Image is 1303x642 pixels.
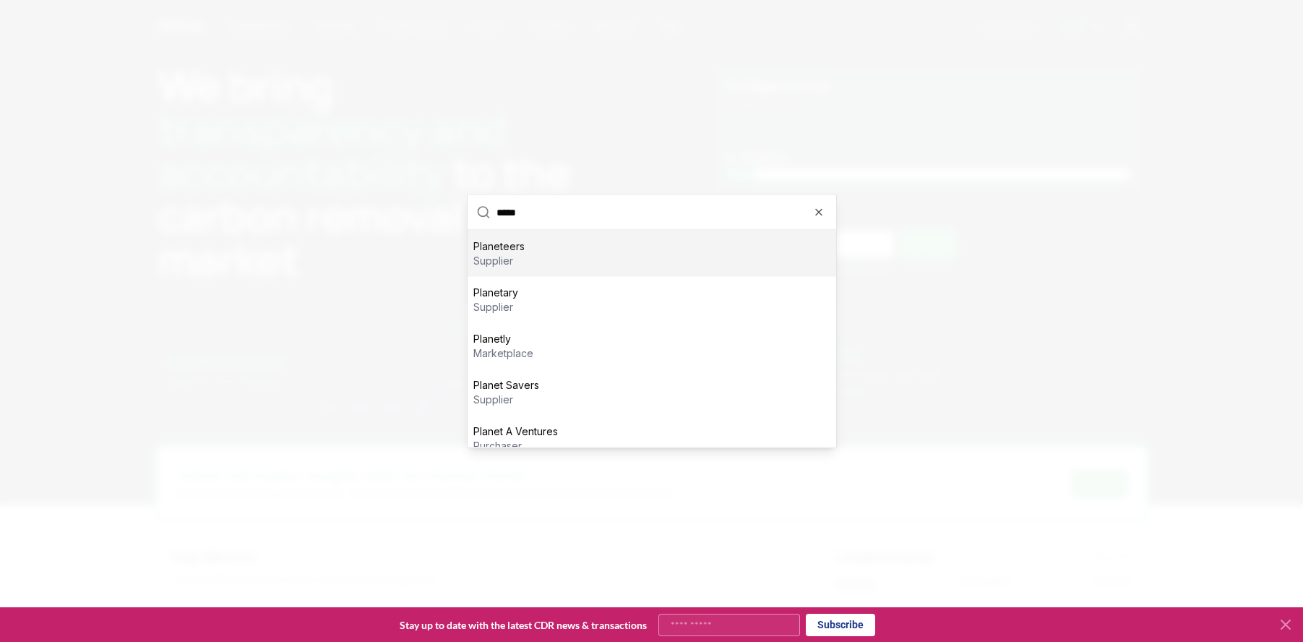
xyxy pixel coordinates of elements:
[473,239,525,254] p: Planeteers
[473,332,533,346] p: Planetly
[473,424,558,439] p: Planet A Ventures
[473,346,533,361] p: marketplace
[473,254,525,268] p: supplier
[473,393,539,407] p: supplier
[473,378,539,393] p: Planet Savers
[473,286,518,300] p: Planetary
[473,300,518,314] p: supplier
[473,439,558,453] p: purchaser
